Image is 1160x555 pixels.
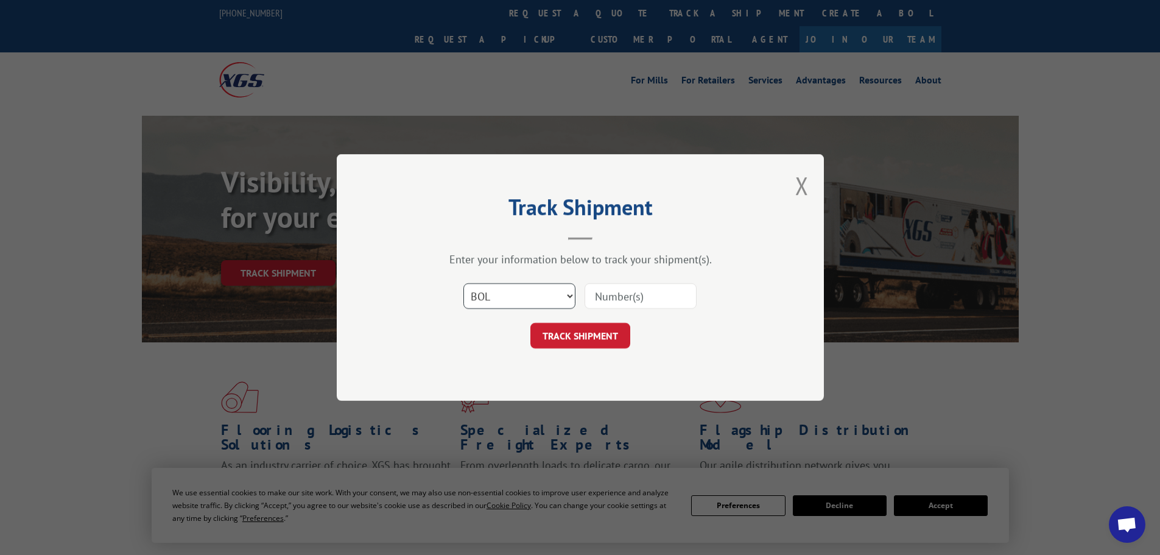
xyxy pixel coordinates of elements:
button: TRACK SHIPMENT [530,323,630,348]
button: Close modal [795,169,809,202]
input: Number(s) [585,283,697,309]
h2: Track Shipment [398,199,763,222]
div: Enter your information below to track your shipment(s). [398,252,763,266]
div: Open chat [1109,506,1145,543]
